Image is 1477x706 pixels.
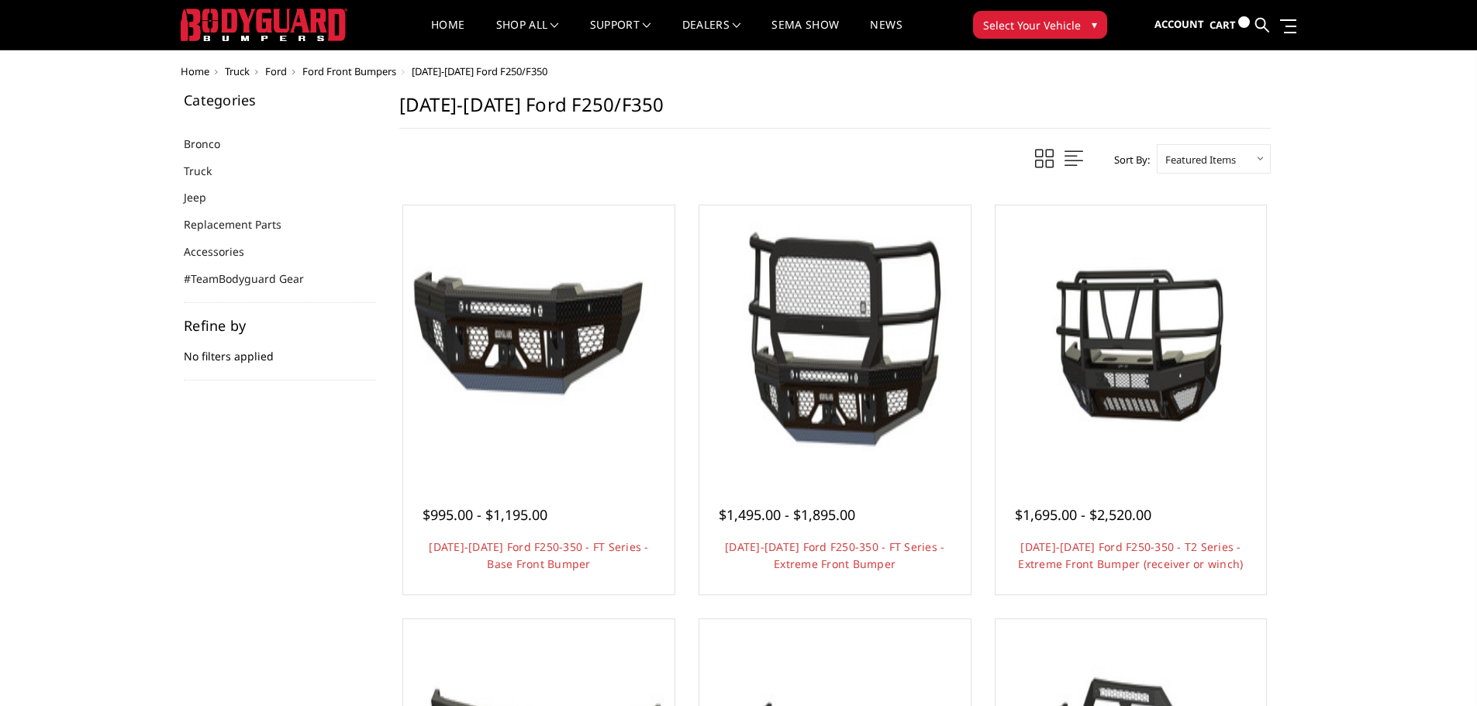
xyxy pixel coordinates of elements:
h5: Refine by [184,319,376,332]
a: 2023-2026 Ford F250-350 - FT Series - Extreme Front Bumper 2023-2026 Ford F250-350 - FT Series - ... [703,209,967,473]
a: Cart [1210,4,1250,46]
a: [DATE]-[DATE] Ford F250-350 - FT Series - Base Front Bumper [429,539,648,571]
a: Replacement Parts [184,216,301,232]
a: Truck [184,163,231,179]
span: $995.00 - $1,195.00 [423,505,547,524]
a: [DATE]-[DATE] Ford F250-350 - T2 Series - Extreme Front Bumper (receiver or winch) [1018,539,1243,571]
span: $1,495.00 - $1,895.00 [719,505,855,524]
a: Home [431,19,464,50]
a: Account [1154,4,1204,46]
a: #TeamBodyguard Gear [184,270,323,287]
h5: Categories [184,93,376,107]
a: SEMA Show [771,19,839,50]
a: [DATE]-[DATE] Ford F250-350 - FT Series - Extreme Front Bumper [725,539,944,571]
a: Jeep [184,189,226,205]
h1: [DATE]-[DATE] Ford F250/F350 [399,93,1271,129]
span: [DATE]-[DATE] Ford F250/F350 [412,64,547,78]
a: Bronco [184,136,240,152]
a: shop all [496,19,559,50]
a: Dealers [682,19,741,50]
a: News [870,19,902,50]
button: Select Your Vehicle [973,11,1107,39]
a: Home [181,64,209,78]
a: Accessories [184,243,264,260]
a: Ford Front Bumpers [302,64,396,78]
span: Cart [1210,18,1236,32]
span: Account [1154,17,1204,31]
a: Truck [225,64,250,78]
div: No filters applied [184,319,376,381]
span: ▾ [1092,16,1097,33]
span: Select Your Vehicle [983,17,1081,33]
label: Sort By: [1106,148,1150,171]
img: 2023-2025 Ford F250-350 - FT Series - Base Front Bumper [407,209,671,473]
a: 2023-2026 Ford F250-350 - T2 Series - Extreme Front Bumper (receiver or winch) 2023-2026 Ford F25... [999,209,1263,473]
a: Support [590,19,651,50]
span: $1,695.00 - $2,520.00 [1015,505,1151,524]
a: Ford [265,64,287,78]
img: BODYGUARD BUMPERS [181,9,347,41]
